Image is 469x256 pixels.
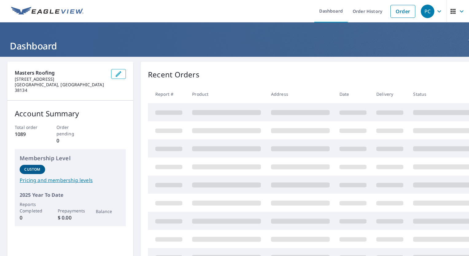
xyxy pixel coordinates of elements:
a: Pricing and membership levels [20,176,121,184]
p: [GEOGRAPHIC_DATA], [GEOGRAPHIC_DATA] 38134 [15,82,106,93]
p: Total order [15,124,43,130]
th: Product [187,85,266,103]
div: PC [421,5,434,18]
p: Balance [96,208,121,215]
p: [STREET_ADDRESS] [15,76,106,82]
p: Masters Roofing [15,69,106,76]
h1: Dashboard [7,40,462,52]
p: Custom [24,167,40,172]
p: Reports Completed [20,201,45,214]
a: Order [390,5,415,18]
th: Date [335,85,371,103]
p: Account Summary [15,108,126,119]
p: 1089 [15,130,43,138]
th: Address [266,85,335,103]
p: $ 0.00 [58,214,83,221]
p: 2025 Year To Date [20,191,121,199]
p: 0 [20,214,45,221]
p: 0 [56,137,84,144]
img: EV Logo [11,7,83,16]
p: Order pending [56,124,84,137]
th: Delivery [371,85,408,103]
p: Recent Orders [148,69,200,80]
p: Membership Level [20,154,121,162]
th: Report # [148,85,187,103]
p: Prepayments [58,208,83,214]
